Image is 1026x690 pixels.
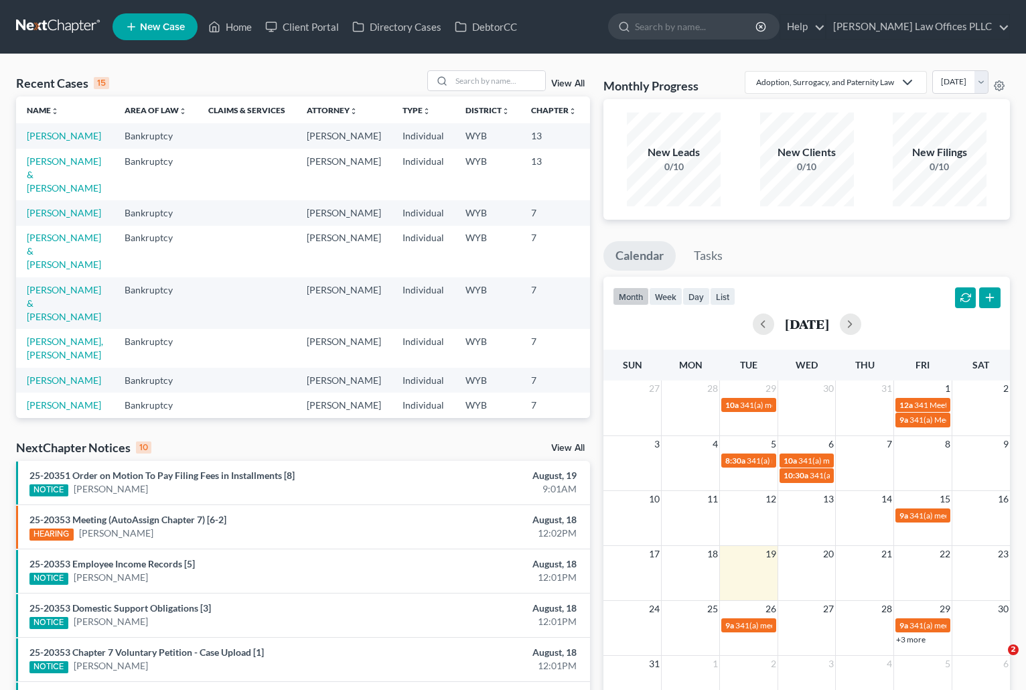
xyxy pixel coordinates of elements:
a: [PERSON_NAME] [74,615,148,628]
span: New Case [140,22,185,32]
span: 18 [706,546,719,562]
span: Sat [972,359,989,370]
i: unfold_more [569,107,577,115]
td: WYB [455,393,520,417]
a: Chapterunfold_more [531,105,577,115]
td: Individual [392,277,455,329]
a: Calendar [603,241,676,271]
button: list [710,287,735,305]
td: [PERSON_NAME] [296,368,392,393]
a: DebtorCC [448,15,524,39]
span: 10 [648,491,661,507]
a: [PERSON_NAME] & [PERSON_NAME] [27,155,101,194]
span: 15 [938,491,952,507]
span: 9a [899,620,908,630]
td: 7 [520,368,587,393]
td: [PERSON_NAME] [296,329,392,367]
a: Client Portal [259,15,346,39]
td: 13 [520,123,587,148]
span: Fri [915,359,930,370]
td: 25-20353 [587,393,652,417]
i: unfold_more [423,107,431,115]
span: 2 [1002,381,1010,397]
td: 7 [520,277,587,329]
a: [PERSON_NAME] [74,482,148,496]
span: 19 [764,546,778,562]
td: Bankruptcy [114,368,198,393]
span: 30 [997,601,1010,617]
td: 25-20327 [587,368,652,393]
div: August, 18 [403,557,577,571]
span: 12a [899,400,913,410]
a: Home [202,15,259,39]
a: Nameunfold_more [27,105,59,115]
i: unfold_more [51,107,59,115]
td: Bankruptcy [114,149,198,200]
a: [PERSON_NAME] [74,571,148,584]
i: unfold_more [179,107,187,115]
td: Bankruptcy [114,123,198,148]
a: Help [780,15,825,39]
span: 10a [784,456,797,466]
div: Recent Cases [16,75,109,91]
th: Claims & Services [198,96,296,123]
td: Individual [392,329,455,367]
i: unfold_more [502,107,510,115]
td: Bankruptcy [114,418,198,443]
td: WYB [455,123,520,148]
a: Tasks [682,241,735,271]
div: August, 18 [403,513,577,527]
td: Bankruptcy [114,393,198,417]
a: [PERSON_NAME] [27,130,101,141]
span: 1 [711,656,719,672]
h2: [DATE] [785,317,829,331]
td: 25-20305 [587,329,652,367]
div: NextChapter Notices [16,439,151,456]
td: 7 [520,393,587,417]
span: 341 Meeting [914,400,958,410]
div: 9:01AM [403,482,577,496]
td: WYB [455,418,520,443]
td: Individual [392,200,455,225]
div: 10 [136,441,151,454]
a: [PERSON_NAME] [27,374,101,386]
button: day [682,287,710,305]
span: Tue [740,359,757,370]
span: 341(a) meeting for [PERSON_NAME] & [PERSON_NAME] [798,456,999,466]
a: Area of Lawunfold_more [125,105,187,115]
div: NOTICE [29,573,68,585]
a: [PERSON_NAME] [74,659,148,673]
span: 4 [885,656,893,672]
div: 0/10 [760,160,854,174]
a: View All [551,443,585,453]
span: 9a [725,620,734,630]
span: 5 [769,436,778,452]
div: 12:02PM [403,527,577,540]
td: Individual [392,368,455,393]
span: 6 [827,436,835,452]
span: 9 [1002,436,1010,452]
div: New Clients [760,145,854,160]
a: Directory Cases [346,15,448,39]
a: [PERSON_NAME], [PERSON_NAME] [27,336,103,360]
a: [PERSON_NAME] [27,399,101,411]
td: Individual [392,226,455,277]
span: 5 [944,656,952,672]
span: 23 [997,546,1010,562]
span: 25 [706,601,719,617]
span: 3 [653,436,661,452]
div: 0/10 [893,160,986,174]
div: 12:01PM [403,615,577,628]
td: [PERSON_NAME] [296,226,392,277]
span: 17 [648,546,661,562]
span: 341(a) meeting for [PERSON_NAME] [810,470,939,480]
span: 27 [648,381,661,397]
a: Typeunfold_more [402,105,431,115]
td: Individual [392,149,455,200]
div: August, 18 [403,646,577,659]
td: WYB [455,226,520,277]
a: 25-20353 Employee Income Records [5] [29,558,195,569]
td: Bankruptcy [114,329,198,367]
span: 22 [938,546,952,562]
a: [PERSON_NAME] [79,527,153,540]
